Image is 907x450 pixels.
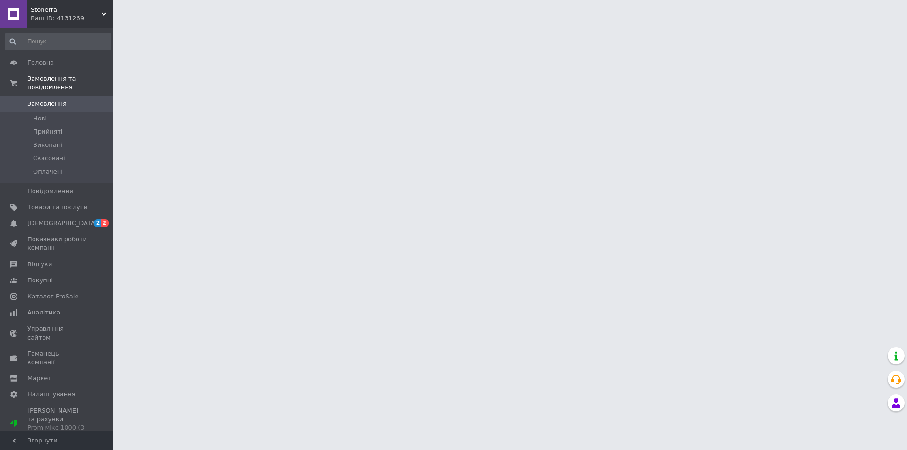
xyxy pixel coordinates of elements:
[27,75,113,92] span: Замовлення та повідомлення
[33,127,62,136] span: Прийняті
[27,59,54,67] span: Головна
[27,260,52,269] span: Відгуки
[33,141,62,149] span: Виконані
[33,114,47,123] span: Нові
[27,235,87,252] span: Показники роботи компанії
[27,187,73,195] span: Повідомлення
[27,324,87,341] span: Управління сайтом
[27,390,76,399] span: Налаштування
[33,168,63,176] span: Оплачені
[27,292,78,301] span: Каталог ProSale
[27,424,87,441] div: Prom мікс 1000 (3 місяці)
[101,219,109,227] span: 2
[27,100,67,108] span: Замовлення
[27,276,53,285] span: Покупці
[5,33,111,50] input: Пошук
[33,154,65,162] span: Скасовані
[27,349,87,366] span: Гаманець компанії
[27,308,60,317] span: Аналітика
[31,6,102,14] span: Stonerra
[94,219,102,227] span: 2
[27,407,87,441] span: [PERSON_NAME] та рахунки
[27,203,87,212] span: Товари та послуги
[27,374,51,382] span: Маркет
[31,14,113,23] div: Ваш ID: 4131269
[27,219,97,228] span: [DEMOGRAPHIC_DATA]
